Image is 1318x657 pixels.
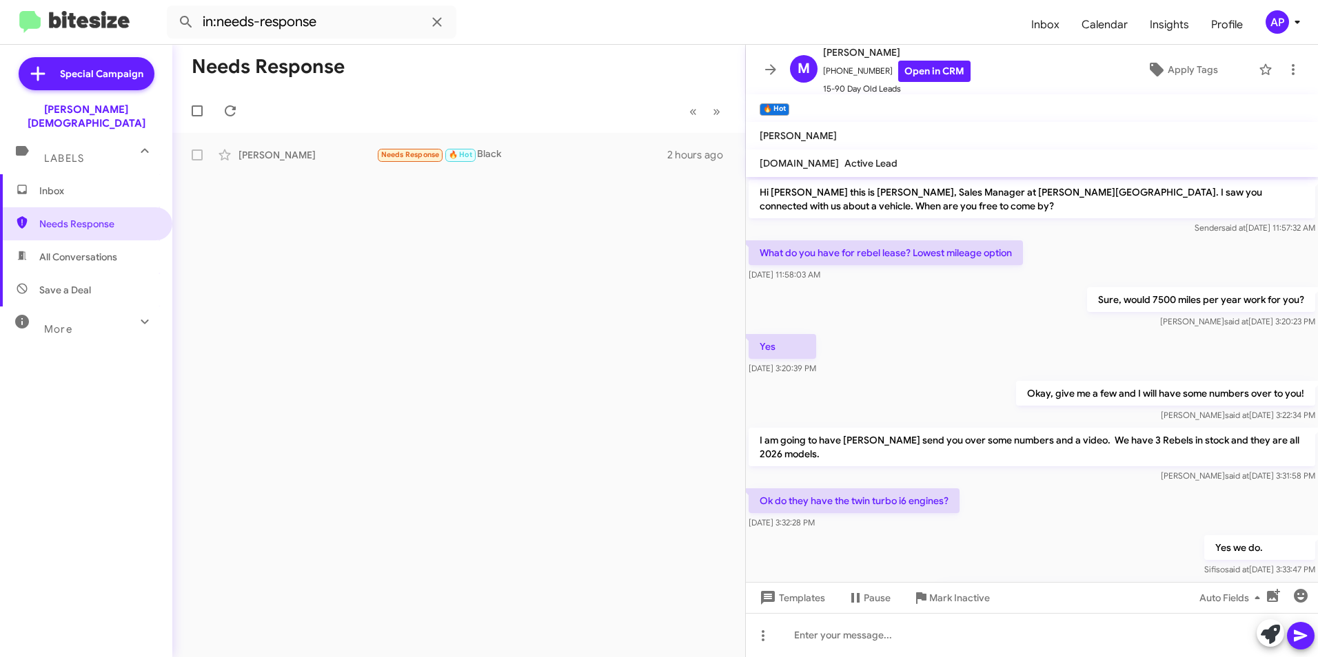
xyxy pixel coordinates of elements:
span: » [713,103,720,120]
span: Pause [864,585,891,610]
span: Special Campaign [60,67,143,81]
span: M [798,58,810,80]
p: I am going to have [PERSON_NAME] send you over some numbers and a video. We have 3 Rebels in stoc... [749,428,1315,466]
button: Templates [746,585,836,610]
p: Okay, give me a few and I will have some numbers over to you! [1016,381,1315,406]
span: said at [1225,564,1249,574]
button: Next [704,97,729,125]
p: What do you have for rebel lease? Lowest mileage option [749,240,1023,265]
span: [DOMAIN_NAME] [760,157,839,169]
a: Profile [1200,5,1254,45]
span: 🔥 Hot [449,150,472,159]
span: Sender [DATE] 11:57:32 AM [1195,222,1315,233]
span: said at [1221,222,1246,233]
a: Special Campaign [19,57,154,90]
h1: Needs Response [192,56,345,78]
button: AP [1254,10,1303,34]
span: Apply Tags [1168,57,1218,82]
span: Labels [44,152,84,165]
span: said at [1225,470,1249,481]
small: 🔥 Hot [760,103,789,116]
div: Black [376,147,667,163]
button: Previous [681,97,705,125]
p: Hi [PERSON_NAME] this is [PERSON_NAME], Sales Manager at [PERSON_NAME][GEOGRAPHIC_DATA]. I saw yo... [749,180,1315,218]
a: Insights [1139,5,1200,45]
span: [DATE] 11:58:03 AM [749,269,820,280]
span: said at [1224,316,1248,326]
div: [PERSON_NAME] [239,148,376,162]
div: 2 hours ago [667,148,734,162]
span: [DATE] 3:20:39 PM [749,363,816,373]
span: All Conversations [39,250,117,264]
span: Needs Response [39,217,156,231]
span: Sifiso [DATE] 3:33:47 PM [1204,564,1315,574]
span: [PERSON_NAME] [760,129,837,142]
button: Auto Fields [1188,585,1277,610]
span: [PERSON_NAME] [DATE] 3:22:34 PM [1161,410,1315,420]
span: Inbox [39,184,156,198]
a: Open in CRM [898,61,971,82]
p: Yes [749,334,816,359]
span: [PERSON_NAME] [DATE] 3:31:58 PM [1161,470,1315,481]
span: Needs Response [381,150,440,159]
input: Search [167,6,456,39]
span: More [44,323,72,335]
span: Save a Deal [39,283,91,297]
button: Pause [836,585,902,610]
span: [DATE] 3:32:28 PM [749,517,815,528]
span: Active Lead [844,157,898,169]
button: Apply Tags [1112,57,1252,82]
span: 15-90 Day Old Leads [823,82,971,96]
nav: Page navigation example [682,97,729,125]
p: Sure, would 7500 miles per year work for you? [1087,287,1315,312]
span: Templates [757,585,825,610]
a: Calendar [1071,5,1139,45]
p: Yes we do. [1204,535,1315,560]
span: [PHONE_NUMBER] [823,61,971,82]
span: « [689,103,697,120]
button: Mark Inactive [902,585,1001,610]
span: [PERSON_NAME] [DATE] 3:20:23 PM [1160,316,1315,326]
span: Mark Inactive [929,585,990,610]
span: [PERSON_NAME] [823,44,971,61]
a: Inbox [1020,5,1071,45]
span: Auto Fields [1199,585,1266,610]
p: Ok do they have the twin turbo i6 engines? [749,488,960,513]
div: AP [1266,10,1289,34]
span: said at [1225,410,1249,420]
